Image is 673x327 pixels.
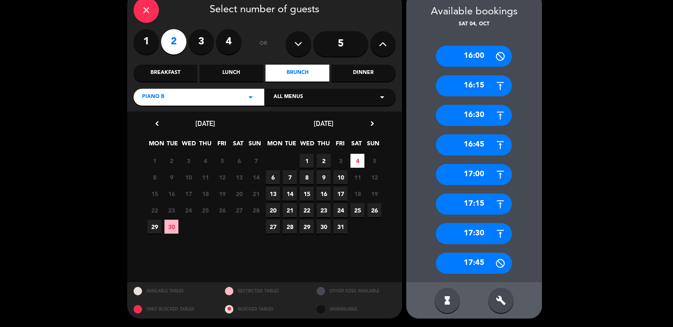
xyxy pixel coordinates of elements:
span: 27 [232,203,246,217]
span: 10 [181,170,195,184]
span: 9 [164,170,178,184]
span: 19 [367,187,381,201]
span: All menus [274,93,303,101]
label: 4 [216,29,241,54]
span: 24 [334,203,347,217]
span: 12 [367,170,381,184]
span: SUN [248,139,262,153]
span: 3 [181,154,195,168]
span: 14 [249,170,263,184]
span: 7 [283,170,297,184]
div: or [250,29,277,59]
span: 27 [266,220,280,234]
span: 26 [367,203,381,217]
span: 15 [300,187,314,201]
span: 29 [148,220,161,234]
span: 1 [300,154,314,168]
span: SAT [350,139,364,153]
span: 12 [215,170,229,184]
span: 18 [350,187,364,201]
span: 22 [300,203,314,217]
div: ONLY BLOCKED TABLES [127,300,219,319]
label: 1 [134,29,159,54]
i: close [141,5,151,15]
div: 17:00 [436,164,512,185]
span: 26 [215,203,229,217]
span: MON [267,139,281,153]
span: 25 [350,203,364,217]
div: Dinner [331,65,395,82]
span: [DATE] [314,119,334,128]
span: 20 [232,187,246,201]
span: 17 [181,187,195,201]
span: SAT [231,139,245,153]
span: 5 [215,154,229,168]
span: 24 [181,203,195,217]
span: FRI [215,139,229,153]
span: 28 [283,220,297,234]
div: 17:30 [436,223,512,244]
span: 10 [334,170,347,184]
div: UNAVAILABLE [310,300,402,319]
span: 4 [198,154,212,168]
span: MON [149,139,163,153]
div: 16:30 [436,105,512,126]
div: Lunch [200,65,263,82]
span: 23 [317,203,331,217]
div: Brunch [265,65,329,82]
span: 30 [164,220,178,234]
span: 8 [300,170,314,184]
span: 3 [334,154,347,168]
span: 22 [148,203,161,217]
span: 19 [215,187,229,201]
span: SUN [366,139,380,153]
span: TUE [165,139,179,153]
span: 20 [266,203,280,217]
div: OTHER SIZES AVAILABLE [310,282,402,300]
span: 13 [266,187,280,201]
span: 16 [164,187,178,201]
div: 17:45 [436,253,512,274]
span: TUE [284,139,298,153]
span: 17 [334,187,347,201]
span: 6 [232,154,246,168]
div: 17:15 [436,193,512,215]
div: Sat 04, Oct [406,20,542,29]
span: PIANO B [142,93,164,101]
i: arrow_drop_down [246,92,256,102]
span: 23 [164,203,178,217]
span: 5 [367,154,381,168]
div: 16:45 [436,134,512,155]
span: 7 [249,154,263,168]
span: 29 [300,220,314,234]
span: 21 [249,187,263,201]
span: 13 [232,170,246,184]
i: arrow_drop_down [377,92,387,102]
label: 3 [189,29,214,54]
span: FRI [333,139,347,153]
span: 21 [283,203,297,217]
span: 30 [317,220,331,234]
div: 16:15 [436,75,512,96]
span: 2 [164,154,178,168]
span: 2 [317,154,331,168]
span: 31 [334,220,347,234]
span: WED [182,139,196,153]
i: hourglass_full [442,295,452,305]
i: chevron_left [153,119,161,128]
div: BLOCKED TABLES [219,300,310,319]
div: Available bookings [406,4,542,20]
span: 28 [249,203,263,217]
div: Breakfast [134,65,197,82]
span: 16 [317,187,331,201]
div: RESTRICTED TABLES [219,282,310,300]
span: 14 [283,187,297,201]
span: THU [198,139,212,153]
i: build [496,295,506,305]
span: 15 [148,187,161,201]
span: 11 [198,170,212,184]
span: WED [300,139,314,153]
span: 6 [266,170,280,184]
span: 9 [317,170,331,184]
span: [DATE] [195,119,215,128]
